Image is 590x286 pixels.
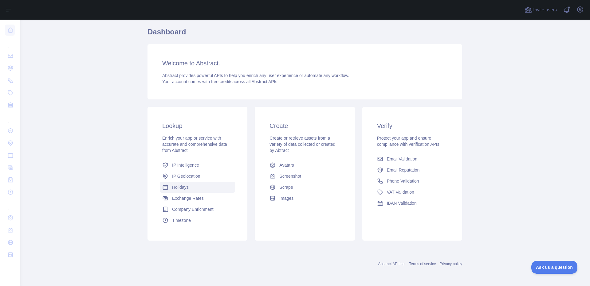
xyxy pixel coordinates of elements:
a: Email Validation [375,153,450,164]
h3: Create [269,122,340,130]
span: IBAN Validation [387,200,417,206]
a: Timezone [160,215,235,226]
iframe: Toggle Customer Support [531,261,578,274]
button: Invite users [523,5,558,15]
span: Exchange Rates [172,195,204,201]
div: ... [5,112,15,124]
a: IBAN Validation [375,198,450,209]
a: Company Enrichment [160,204,235,215]
span: Your account comes with across all Abstract APIs. [162,79,278,84]
span: VAT Validation [387,189,414,195]
span: Protect your app and ensure compliance with verification APIs [377,136,439,147]
a: IP Geolocation [160,171,235,182]
span: Abstract provides powerful APIs to help you enrich any user experience or automate any workflow. [162,73,349,78]
a: Holidays [160,182,235,193]
span: Scrape [279,184,293,190]
span: Timezone [172,217,191,223]
span: IP Geolocation [172,173,200,179]
span: Avatars [279,162,294,168]
h3: Lookup [162,122,233,130]
span: Enrich your app or service with accurate and comprehensive data from Abstract [162,136,227,153]
div: ... [5,199,15,211]
a: Screenshot [267,171,342,182]
span: Email Validation [387,156,417,162]
a: Phone Validation [375,176,450,187]
span: Company Enrichment [172,206,214,212]
div: ... [5,37,15,49]
a: Scrape [267,182,342,193]
h1: Dashboard [147,27,462,42]
span: free credits [211,79,232,84]
span: Create or retrieve assets from a variety of data collected or created by Abtract [269,136,335,153]
a: Email Reputation [375,164,450,176]
a: VAT Validation [375,187,450,198]
span: IP Intelligence [172,162,199,168]
a: Avatars [267,160,342,171]
span: Invite users [533,6,557,14]
a: IP Intelligence [160,160,235,171]
span: Screenshot [279,173,301,179]
h3: Verify [377,122,447,130]
a: Images [267,193,342,204]
span: Holidays [172,184,189,190]
span: Email Reputation [387,167,420,173]
a: Privacy policy [440,262,462,266]
h3: Welcome to Abstract. [162,59,447,68]
span: Images [279,195,293,201]
a: Exchange Rates [160,193,235,204]
span: Phone Validation [387,178,419,184]
a: Abstract API Inc. [378,262,406,266]
a: Terms of service [409,262,436,266]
